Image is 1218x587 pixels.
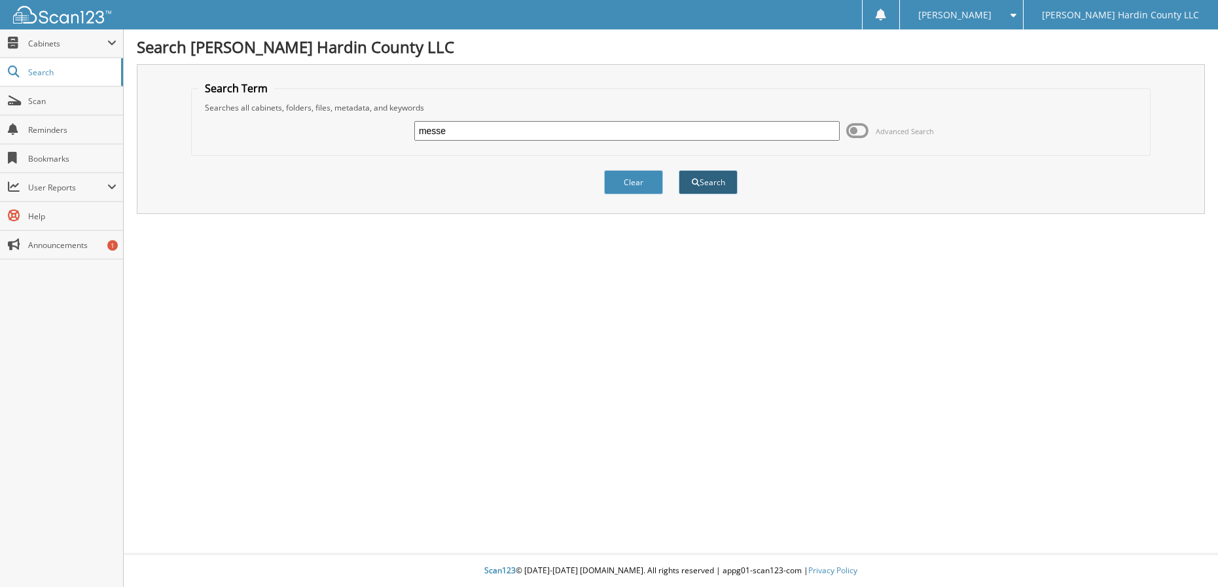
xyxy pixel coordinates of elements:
a: Privacy Policy [808,565,857,576]
div: 1 [107,240,118,251]
span: Bookmarks [28,153,116,164]
iframe: Chat Widget [1153,524,1218,587]
h1: Search [PERSON_NAME] Hardin County LLC [137,36,1205,58]
span: User Reports [28,182,107,193]
span: Announcements [28,240,116,251]
button: Clear [604,170,663,194]
div: © [DATE]-[DATE] [DOMAIN_NAME]. All rights reserved | appg01-scan123-com | [124,555,1218,587]
legend: Search Term [198,81,274,96]
img: scan123-logo-white.svg [13,6,111,24]
span: Scan [28,96,116,107]
span: Search [28,67,115,78]
span: Advanced Search [876,126,934,136]
span: [PERSON_NAME] Hardin County LLC [1042,11,1199,19]
button: Search [679,170,738,194]
span: [PERSON_NAME] [918,11,992,19]
span: Scan123 [484,565,516,576]
span: Help [28,211,116,222]
div: Searches all cabinets, folders, files, metadata, and keywords [198,102,1144,113]
span: Cabinets [28,38,107,49]
span: Reminders [28,124,116,135]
